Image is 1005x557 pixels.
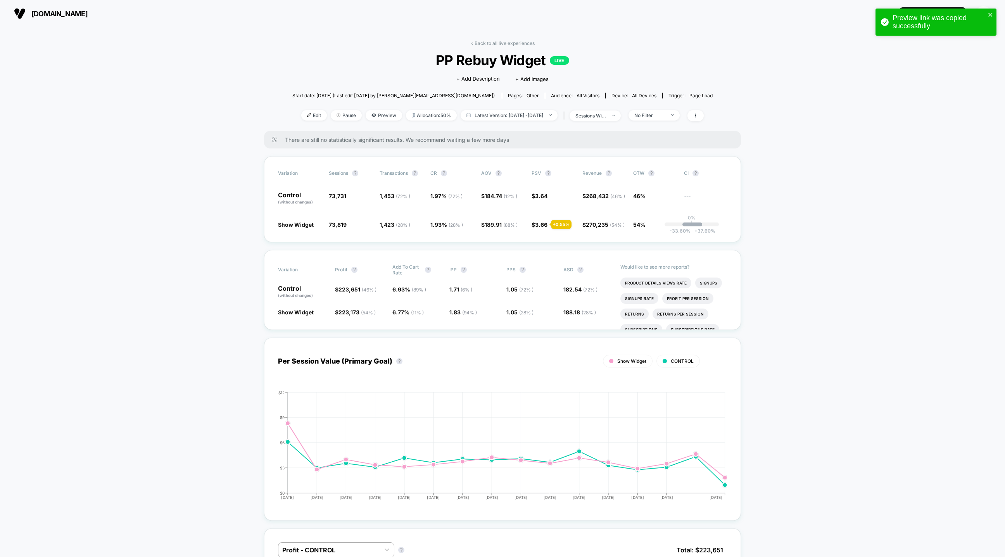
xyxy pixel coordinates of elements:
div: Trigger: [668,93,713,98]
span: 184.74 [485,193,517,199]
div: Pages: [508,93,539,98]
span: ( 72 % ) [448,193,463,199]
tspan: [DATE] [710,495,722,500]
p: Control [278,192,321,205]
span: Start date: [DATE] (Last edit [DATE] by [PERSON_NAME][EMAIL_ADDRESS][DOMAIN_NAME]) [292,93,495,98]
span: 1.05 [506,309,534,316]
tspan: [DATE] [631,495,644,500]
span: IPP [449,267,457,272]
span: Device: [605,93,662,98]
span: $ [481,193,517,199]
span: 6.93 % [392,286,426,293]
img: Visually logo [14,8,26,19]
span: OTW [633,170,676,176]
span: Latest Version: [DATE] - [DATE] [461,110,558,121]
span: $ [532,193,547,199]
button: ? [520,267,526,273]
img: edit [307,113,311,117]
div: Preview link was copied successfully [893,14,986,30]
span: Page Load [689,93,713,98]
span: 223,173 [338,309,376,316]
img: end [337,113,340,117]
a: < Back to all live experiences [470,40,535,46]
span: ( 88 % ) [503,222,518,228]
tspan: $3 [280,465,285,470]
span: Pause [331,110,362,121]
span: 1,423 [380,221,410,228]
li: Returns Per Session [653,309,708,319]
span: ( 28 % ) [582,310,596,316]
span: Preview [366,110,402,121]
tspan: [DATE] [427,495,440,500]
span: 223,651 [338,286,376,293]
div: + 0.55 % [551,220,572,229]
button: ? [396,358,402,364]
span: 37.60 % [691,228,715,234]
tspan: [DATE] [544,495,556,500]
button: ? [545,170,551,176]
span: other [527,93,539,98]
tspan: [DATE] [398,495,411,500]
span: [DOMAIN_NAME] [31,10,88,18]
tspan: [DATE] [573,495,585,500]
span: | [561,110,570,121]
div: Audience: [551,93,599,98]
span: 189.91 [485,221,518,228]
span: PPS [506,267,516,272]
span: Sessions [329,170,348,176]
img: rebalance [412,113,415,117]
div: PER_SESSION_VALUE [270,390,719,507]
span: Revenue [582,170,602,176]
span: 6.77 % [392,309,424,316]
p: Would like to see more reports? [620,264,727,270]
span: ( 6 % ) [461,287,472,293]
div: BS [976,6,991,21]
button: BS [974,6,993,22]
span: There are still no statistically significant results. We recommend waiting a few more days [285,136,725,143]
span: Add To Cart Rate [392,264,421,276]
span: 3.64 [535,193,547,199]
span: 3.66 [535,221,547,228]
span: 54% [633,221,646,228]
div: sessions with impression [575,113,606,119]
button: close [988,12,993,19]
span: ( 72 % ) [519,287,534,293]
span: ( 89 % ) [412,287,426,293]
li: Product Details Views Rate [620,278,691,288]
span: Transactions [380,170,408,176]
span: All Visitors [577,93,599,98]
span: ( 12 % ) [504,193,517,199]
button: ? [398,547,404,553]
span: 268,432 [586,193,625,199]
li: Signups Rate [620,293,658,304]
tspan: $12 [278,390,285,395]
span: ( 54 % ) [610,222,625,228]
tspan: $0 [280,490,285,495]
img: end [671,114,674,116]
tspan: [DATE] [369,495,382,500]
span: (without changes) [278,293,313,298]
span: ( 28 % ) [519,310,534,316]
span: $ [582,193,625,199]
button: ? [648,170,654,176]
span: ( 28 % ) [449,222,463,228]
span: ( 46 % ) [362,287,376,293]
img: calendar [466,113,471,117]
span: 182.54 [563,286,597,293]
span: CI [684,170,727,176]
span: Show Widget [278,221,314,228]
span: PP Rebuy Widget [313,52,691,68]
tspan: $6 [280,440,285,445]
tspan: [DATE] [660,495,673,500]
p: | [691,221,692,226]
span: CR [430,170,437,176]
span: + [694,228,698,234]
p: 0% [688,215,696,221]
span: ( 11 % ) [411,310,424,316]
span: Allocation: 50% [406,110,457,121]
span: ( 54 % ) [361,310,376,316]
span: 1.97 % [430,193,463,199]
span: AOV [481,170,492,176]
span: $ [582,221,625,228]
span: 46% [633,193,646,199]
